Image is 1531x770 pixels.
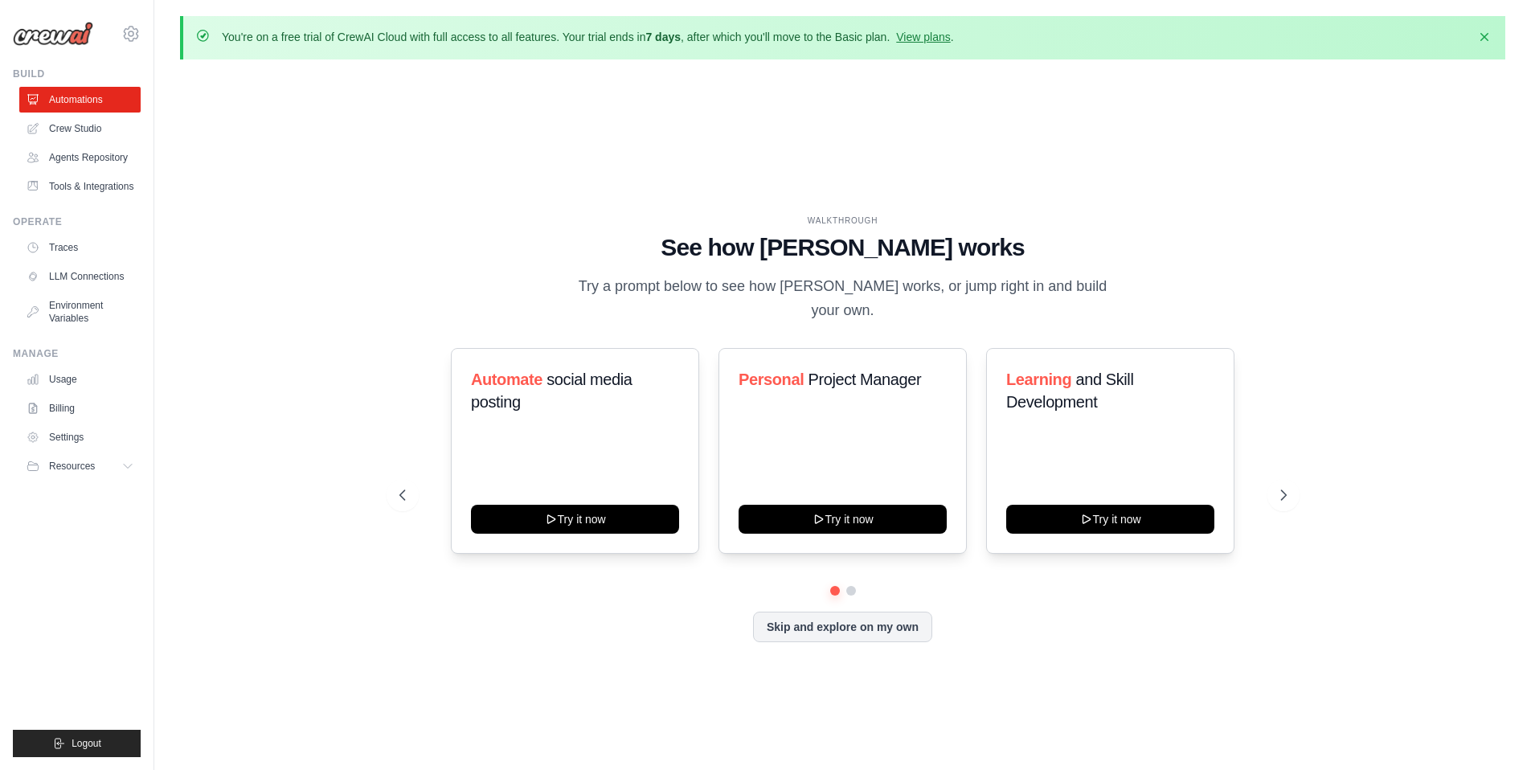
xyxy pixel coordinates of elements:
[72,737,101,750] span: Logout
[471,371,632,411] span: social media posting
[19,453,141,479] button: Resources
[19,367,141,392] a: Usage
[19,145,141,170] a: Agents Repository
[645,31,681,43] strong: 7 days
[808,371,921,388] span: Project Manager
[1006,371,1133,411] span: and Skill Development
[19,424,141,450] a: Settings
[471,505,679,534] button: Try it now
[471,371,542,388] span: Automate
[222,29,954,45] p: You're on a free trial of CrewAI Cloud with full access to all features. Your trial ends in , aft...
[13,68,141,80] div: Build
[19,264,141,289] a: LLM Connections
[19,395,141,421] a: Billing
[13,730,141,757] button: Logout
[19,87,141,113] a: Automations
[1006,505,1214,534] button: Try it now
[13,215,141,228] div: Operate
[19,293,141,331] a: Environment Variables
[753,612,932,642] button: Skip and explore on my own
[13,22,93,46] img: Logo
[1006,371,1071,388] span: Learning
[896,31,950,43] a: View plans
[13,347,141,360] div: Manage
[399,233,1287,262] h1: See how [PERSON_NAME] works
[19,116,141,141] a: Crew Studio
[19,235,141,260] a: Traces
[573,275,1113,322] p: Try a prompt below to see how [PERSON_NAME] works, or jump right in and build your own.
[19,174,141,199] a: Tools & Integrations
[399,215,1287,227] div: WALKTHROUGH
[739,371,804,388] span: Personal
[739,505,947,534] button: Try it now
[49,460,95,473] span: Resources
